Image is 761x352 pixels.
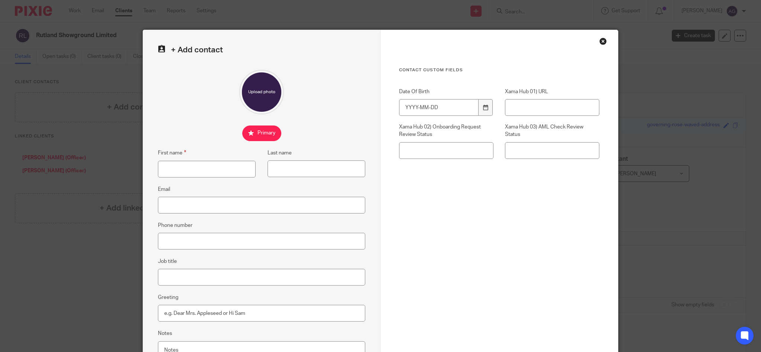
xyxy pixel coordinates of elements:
[268,149,292,157] label: Last name
[399,99,479,116] input: YYYY-MM-DD
[599,38,607,45] div: Close this dialog window
[505,88,599,95] label: Xama Hub 01) URL
[505,123,599,138] label: Xama Hub 03) AML Check Review Status
[158,305,365,322] input: e.g. Dear Mrs. Appleseed or Hi Sam
[399,67,599,73] h3: Contact Custom fields
[399,88,493,95] label: Date Of Birth
[158,45,365,55] h2: + Add contact
[158,330,172,337] label: Notes
[158,186,170,193] label: Email
[399,123,493,138] label: Xama Hub 02) Onboarding Request Review Status
[158,294,178,301] label: Greeting
[158,149,186,157] label: First name
[158,258,177,265] label: Job title
[158,222,192,229] label: Phone number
